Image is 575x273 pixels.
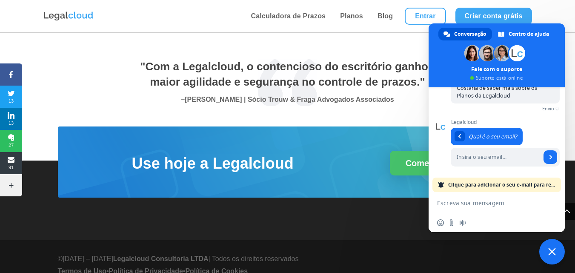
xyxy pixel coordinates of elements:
span: Enviar um arquivo [448,219,455,226]
textarea: Escreva sua mensagem... [437,192,539,213]
a: Criar conta grátis [455,8,532,25]
a: Centro de ajuda [493,28,555,40]
span: Centro de ajuda [509,28,549,40]
a: Entrar [405,8,446,25]
span: Inserir um emoticon [437,219,444,226]
a: Enviar [544,150,557,164]
h2: Use hoje a Legalcloud [75,153,351,178]
span: Clique para adicionar o seu e-mail para receber notificações. [448,178,556,192]
a: Conversação [438,28,492,40]
span: Envio [542,106,554,112]
span: Gostaria de saber mais sobre os Planos da Legalcloud [457,84,537,99]
input: Insira o seu email... [451,148,541,167]
a: Bate-papo [539,239,565,264]
span: "Com a Legalcloud, o contencioso do escritório ganhou maior agilidade e segurança no controle de ... [140,60,435,88]
img: Logo da Legalcloud [43,11,94,22]
span: Legalcloud [451,119,560,125]
span: Mensagem de áudio [459,219,466,226]
strong: Legalcloud Consultoria LTDA [113,255,209,262]
span: Qual é o seu email? [469,133,517,140]
p: [PERSON_NAME] | Sócio Trouw & Fraga Advogados Associados [139,94,437,106]
a: Começar Grátis [390,151,485,175]
span: Conversação [454,28,486,40]
span: – [181,96,185,103]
